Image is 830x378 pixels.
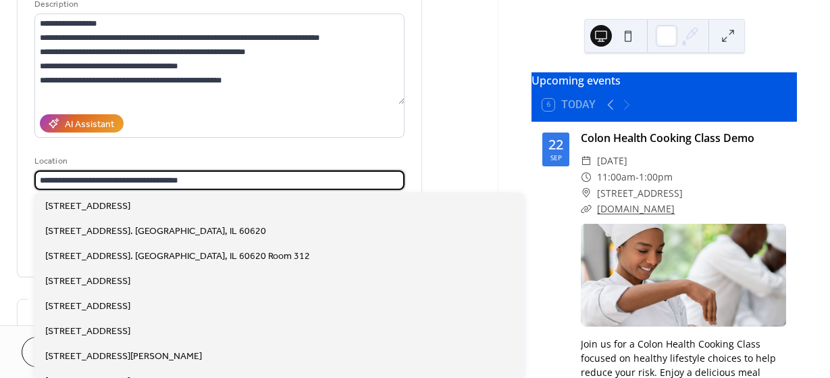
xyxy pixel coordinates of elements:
span: [STREET_ADDRESS] [597,185,683,202]
div: ​ [581,185,592,202]
span: [STREET_ADDRESS] [45,199,130,214]
div: 22 [548,138,563,151]
span: [STREET_ADDRESS]. [GEOGRAPHIC_DATA], IL 60620 [45,225,266,239]
span: [STREET_ADDRESS] [45,325,130,339]
a: [DOMAIN_NAME] [597,202,675,215]
div: Upcoming events [531,72,797,89]
div: ​ [581,201,592,217]
div: Location [34,154,402,168]
span: 1:00pm [639,169,673,185]
button: Cancel [22,337,105,367]
div: AI Assistant [65,118,114,132]
span: [STREET_ADDRESS]. [GEOGRAPHIC_DATA], IL 60620 Room 312 [45,250,310,264]
span: [STREET_ADDRESS] [45,275,130,289]
span: [STREET_ADDRESS][PERSON_NAME] [45,350,202,364]
button: AI Assistant [40,114,124,133]
div: ​ [581,153,592,169]
div: Sep [550,154,562,161]
span: [STREET_ADDRESS] [45,300,130,314]
span: [DATE] [597,153,627,169]
a: Colon Health Cooking Class Demo [581,131,754,145]
span: 11:00am [597,169,636,185]
div: ​ [581,169,592,185]
span: - [636,169,639,185]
